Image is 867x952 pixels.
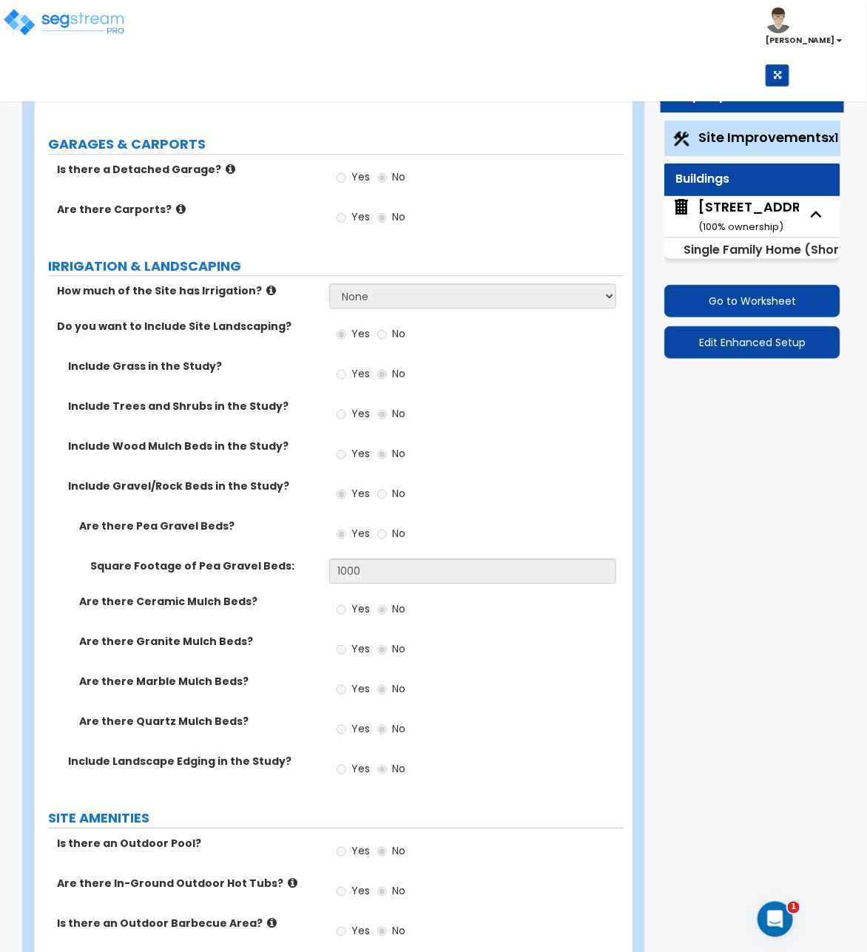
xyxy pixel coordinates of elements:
iframe: Intercom live chat [758,902,793,937]
input: Yes [337,326,346,342]
label: Square Footage of Pea Gravel Beds: [90,558,318,573]
span: No [392,209,405,224]
input: Yes [337,843,346,860]
img: Construction.png [672,129,691,149]
input: Yes [337,526,346,542]
span: Yes [351,843,370,858]
span: 4190 Sunnyhill Dr [672,198,799,235]
input: Yes [337,446,346,462]
span: Yes [351,486,370,501]
input: Yes [337,681,346,698]
span: Site Improvements [698,128,838,146]
span: 1 [788,902,800,914]
input: No [377,761,387,777]
span: No [392,406,405,421]
span: No [392,641,405,656]
span: No [392,326,405,341]
input: No [377,641,387,658]
label: Do you want to Include Site Landscaping? [57,319,318,334]
span: No [392,446,405,461]
label: Include Gravel/Rock Beds in the Study? [68,479,318,493]
span: Yes [351,406,370,421]
label: Include Trees and Shrubs in the Study? [68,399,318,413]
label: SITE AMENITIES [48,808,624,828]
label: Include Wood Mulch Beds in the Study? [68,439,318,453]
label: Are there Granite Mulch Beds? [79,634,318,649]
span: No [392,601,405,616]
span: No [392,681,405,696]
label: Is there a Detached Garage? [57,162,318,177]
span: Yes [351,209,370,224]
input: No [377,721,387,737]
input: No [377,883,387,899]
input: No [377,681,387,698]
div: Buildings [675,171,829,188]
input: Yes [337,721,346,737]
input: Yes [337,169,346,186]
small: ( 100 % ownership) [698,220,783,234]
label: Are there Pea Gravel Beds? [79,519,318,533]
input: Yes [337,486,346,502]
input: Yes [337,601,346,618]
button: Go to Worksheet [664,285,840,317]
i: click for more info! [176,203,186,215]
label: Are there Carports? [57,202,318,217]
input: Yes [337,406,346,422]
span: No [392,883,405,898]
span: Yes [351,641,370,656]
input: No [377,601,387,618]
span: No [392,843,405,858]
span: No [392,721,405,736]
span: Yes [351,883,370,898]
label: Is there an Outdoor Barbecue Area? [57,916,318,931]
input: No [377,406,387,422]
label: Are there Ceramic Mulch Beds? [79,594,318,609]
span: No [392,526,405,541]
span: No [392,87,405,102]
img: avatar.png [766,7,792,33]
span: Yes [351,681,370,696]
input: No [377,169,387,186]
i: click for more info! [288,877,297,888]
input: Yes [337,883,346,899]
img: building.svg [672,198,691,217]
input: No [377,843,387,860]
span: Yes [351,721,370,736]
input: No [377,526,387,542]
small: x1 [829,130,838,146]
span: Yes [351,326,370,341]
span: Yes [351,526,370,541]
input: Yes [337,366,346,382]
span: No [392,169,405,184]
input: No [377,446,387,462]
span: Yes [351,923,370,938]
span: Yes [351,761,370,776]
input: Yes [337,641,346,658]
span: No [392,923,405,938]
span: Yes [351,87,370,102]
input: Yes [337,923,346,939]
label: IRRIGATION & LANDSCAPING [48,257,624,276]
label: Include Grass in the Study? [68,359,318,374]
input: No [377,486,387,502]
label: Include Landscape Edging in the Study? [68,754,318,769]
input: Yes [337,761,346,777]
span: No [392,761,405,776]
label: Are there Marble Mulch Beds? [79,674,318,689]
span: Yes [351,169,370,184]
img: logo_pro_r.png [2,7,128,37]
input: No [377,923,387,939]
span: Yes [351,446,370,461]
label: How much of the Site has Irrigation? [57,283,318,298]
span: Yes [351,366,370,381]
input: No [377,209,387,226]
i: click for more info! [266,285,276,296]
button: Edit Enhanced Setup [664,326,840,359]
b: [PERSON_NAME] [766,35,835,46]
input: Yes [337,209,346,226]
span: No [392,366,405,381]
i: click for more info! [226,163,235,175]
span: Yes [351,601,370,616]
label: Is there an Outdoor Pool? [57,836,318,851]
label: Are there In-Ground Outdoor Hot Tubs? [57,876,318,891]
